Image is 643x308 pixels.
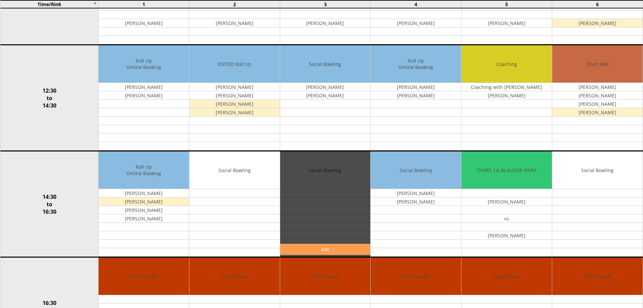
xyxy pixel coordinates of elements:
td: [PERSON_NAME] [552,91,643,100]
td: [PERSON_NAME] [552,100,643,108]
td: THURS 14.30 AUSSIE PAIRS [461,151,552,189]
td: [PERSON_NAME] [99,197,189,206]
td: 5 [461,0,552,8]
td: 12:30 to 14:30 [0,45,99,151]
td: [PERSON_NAME] [280,91,371,100]
td: [PERSON_NAME] [189,83,280,91]
td: vs [461,214,552,223]
td: [PERSON_NAME] [371,83,461,91]
td: Club Closed [552,258,643,295]
td: [PERSON_NAME] [99,214,189,223]
td: Social Bowling [280,45,371,83]
td: Club Closed [280,258,371,295]
td: 1 [99,0,189,8]
td: 6 [552,0,643,8]
td: [PERSON_NAME] [461,231,552,240]
td: Time/Rink [0,0,99,8]
td: [PERSON_NAME] [99,91,189,100]
td: [PERSON_NAME] [461,91,552,100]
td: [PERSON_NAME] [552,83,643,91]
td: Club Closed [99,258,189,295]
td: [PERSON_NAME] [461,197,552,206]
td: [PERSON_NAME] [280,83,371,91]
a: Edit [280,244,371,255]
td: [PERSON_NAME] [189,91,280,100]
td: [PERSON_NAME] [552,108,643,117]
td: Club Closed [189,258,280,295]
td: [PERSON_NAME] [552,19,643,27]
td: [PERSON_NAME] [371,189,461,197]
td: [PERSON_NAME] [99,19,189,27]
td: [PERSON_NAME] [99,189,189,197]
td: [PERSON_NAME] [461,19,552,27]
td: Social Bowling [189,151,280,189]
td: [PERSON_NAME] [189,19,280,27]
td: Roll Up Online Booking [99,151,189,189]
td: Social Bowling [371,151,461,189]
td: [PERSON_NAME] [280,19,371,27]
td: Club Closed [461,258,552,295]
td: [PERSON_NAME] [371,197,461,206]
td: Social Bowling [552,151,643,189]
td: [PERSON_NAME] [371,91,461,100]
td: Club Closed [371,258,461,295]
td: [PERSON_NAME] [99,206,189,214]
td: 14:30 to 16:30 [0,151,99,257]
td: Short Mat [552,45,643,83]
td: Coaching [461,45,552,83]
td: [PERSON_NAME] [371,19,461,27]
td: 4 [371,0,461,8]
td: 2 [189,0,280,8]
td: [PERSON_NAME] [189,100,280,108]
td: [PERSON_NAME] [99,83,189,91]
td: Coaching with [PERSON_NAME] [461,83,552,91]
td: Roll Up Online Booking [371,45,461,83]
td: Roll Up Online Booking [99,45,189,83]
td: EDITED Roll Up [189,45,280,83]
td: [PERSON_NAME] [189,108,280,117]
td: 3 [280,0,371,8]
